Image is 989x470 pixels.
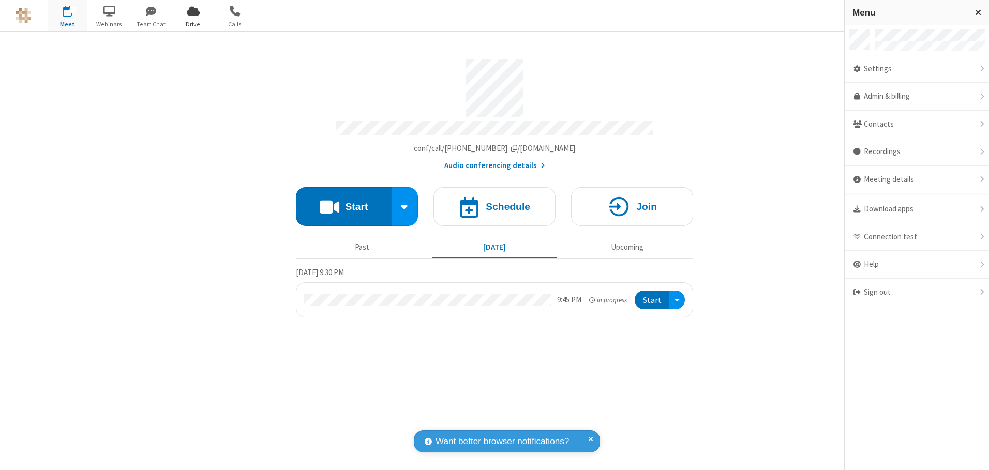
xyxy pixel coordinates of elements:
span: Calls [216,20,254,29]
span: Webinars [90,20,129,29]
span: Drive [174,20,213,29]
h4: Start [345,202,368,211]
span: Copy my meeting room link [414,143,576,153]
span: Meet [48,20,87,29]
button: Past [300,237,425,257]
div: Connection test [845,223,989,251]
span: Want better browser notifications? [436,435,569,448]
div: Recordings [845,138,989,166]
h4: Join [636,202,657,211]
button: Schedule [433,187,556,226]
div: Meeting details [845,166,989,194]
h3: Menu [852,8,966,18]
span: Team Chat [132,20,171,29]
button: Upcoming [565,237,690,257]
button: Join [571,187,693,226]
div: Sign out [845,279,989,306]
div: Download apps [845,195,989,223]
section: Today's Meetings [296,266,693,318]
div: Open menu [669,291,685,310]
div: 1 [70,6,77,13]
h4: Schedule [486,202,530,211]
button: Start [635,291,669,310]
img: QA Selenium DO NOT DELETE OR CHANGE [16,8,31,23]
div: Help [845,251,989,279]
section: Account details [296,51,693,172]
button: Start [296,187,392,226]
div: Settings [845,55,989,83]
a: Admin & billing [845,83,989,111]
span: [DATE] 9:30 PM [296,267,344,277]
button: [DATE] [432,237,557,257]
em: in progress [589,295,627,305]
button: Copy my meeting room linkCopy my meeting room link [414,143,576,155]
div: 9:45 PM [557,294,581,306]
div: Start conference options [392,187,418,226]
div: Contacts [845,111,989,139]
button: Audio conferencing details [444,160,545,172]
